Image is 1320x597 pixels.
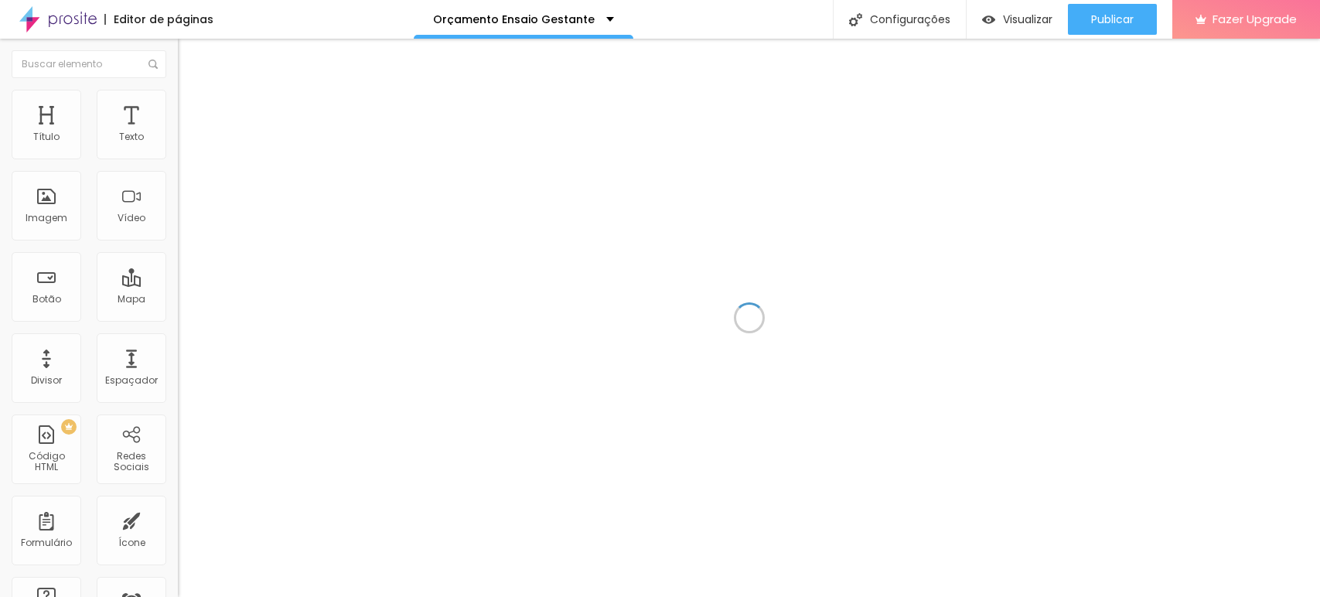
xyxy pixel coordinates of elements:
img: view-1.svg [982,13,995,26]
button: Visualizar [967,4,1068,35]
span: Fazer Upgrade [1213,12,1297,26]
button: Publicar [1068,4,1157,35]
input: Buscar elemento [12,50,166,78]
div: Texto [119,131,144,142]
p: Orçamento Ensaio Gestante [433,14,595,25]
span: Publicar [1091,13,1134,26]
div: Imagem [26,213,67,223]
div: Formulário [21,537,72,548]
div: Redes Sociais [101,451,162,473]
span: Visualizar [1003,13,1052,26]
img: Icone [148,60,158,69]
div: Divisor [31,375,62,386]
img: Icone [849,13,862,26]
div: Ícone [118,537,145,548]
div: Botão [32,294,61,305]
div: Editor de páginas [104,14,213,25]
div: Título [33,131,60,142]
div: Código HTML [15,451,77,473]
div: Vídeo [118,213,145,223]
div: Mapa [118,294,145,305]
div: Espaçador [105,375,158,386]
